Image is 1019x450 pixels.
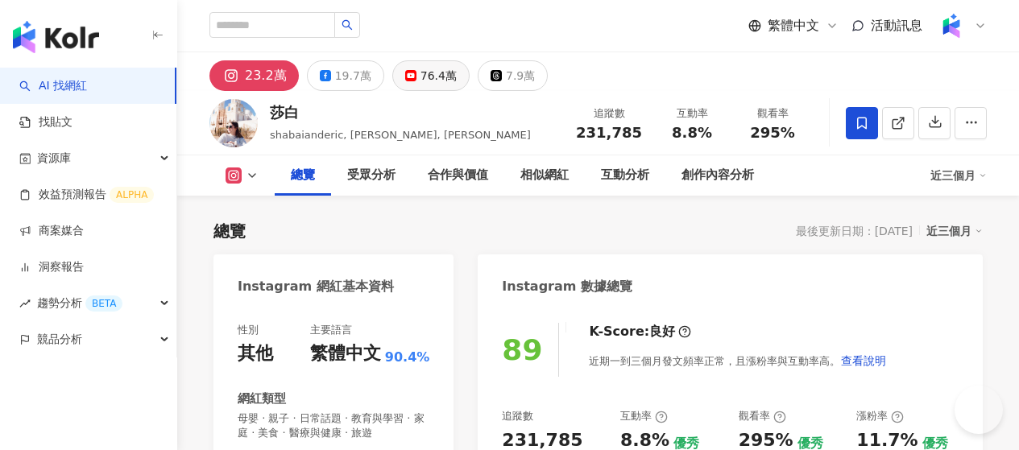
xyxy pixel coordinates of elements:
div: 主要語言 [310,323,352,337]
div: 其他 [238,341,273,366]
div: 追蹤數 [576,105,642,122]
button: 19.7萬 [307,60,384,91]
div: 良好 [649,323,675,341]
div: 89 [502,333,542,366]
div: 互動分析 [601,166,649,185]
span: 資源庫 [37,140,71,176]
img: Kolr%20app%20icon%20%281%29.png [936,10,967,41]
div: 觀看率 [739,409,786,423]
a: 找貼文 [19,114,72,130]
span: rise [19,298,31,309]
span: 趨勢分析 [37,285,122,321]
div: 相似網紅 [520,166,569,185]
div: 近三個月 [930,163,987,188]
button: 7.9萬 [478,60,548,91]
div: 19.7萬 [335,64,371,87]
a: 效益預測報告ALPHA [19,187,154,203]
span: 231,785 [576,124,642,141]
a: searchAI 找網紅 [19,78,87,94]
div: Instagram 網紅基本資料 [238,278,394,295]
div: 7.9萬 [506,64,535,87]
div: 繁體中文 [310,341,381,366]
span: shabaianderic, [PERSON_NAME], [PERSON_NAME] [270,129,531,141]
div: 網紅類型 [238,390,286,407]
span: 8.8% [672,125,712,141]
div: 總覽 [291,166,315,185]
div: 觀看率 [742,105,803,122]
div: 23.2萬 [245,64,287,87]
div: 莎白 [270,102,531,122]
div: 合作與價值 [428,166,488,185]
span: 查看說明 [841,354,886,367]
span: 競品分析 [37,321,82,357]
span: 繁體中文 [768,17,819,35]
div: 76.4萬 [420,64,457,87]
div: BETA [85,295,122,312]
span: 90.4% [385,349,430,366]
div: 最後更新日期：[DATE] [796,225,913,237]
div: 近期一到三個月發文頻率正常，且漲粉率與互動率高。 [589,345,887,377]
div: 性別 [238,323,259,337]
span: 活動訊息 [871,18,922,33]
button: 23.2萬 [209,60,299,91]
div: 互動率 [620,409,668,423]
div: 漲粉率 [856,409,904,423]
a: 洞察報告 [19,259,84,275]
div: K-Score : [589,323,691,341]
button: 查看說明 [840,345,887,377]
button: 76.4萬 [392,60,470,91]
div: 總覽 [213,220,246,242]
div: 近三個月 [926,221,983,242]
img: KOL Avatar [209,99,258,147]
div: Instagram 數據總覽 [502,278,632,295]
img: logo [13,21,99,53]
div: 追蹤數 [502,409,533,423]
a: 商案媒合 [19,223,84,239]
iframe: Help Scout Beacon - Open [955,386,1003,434]
span: 母嬰 · 親子 · 日常話題 · 教育與學習 · 家庭 · 美食 · 醫療與健康 · 旅遊 [238,411,429,440]
span: search [342,19,353,31]
span: 295% [750,125,795,141]
div: 互動率 [661,105,723,122]
div: 受眾分析 [347,166,396,185]
div: 創作內容分析 [681,166,754,185]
